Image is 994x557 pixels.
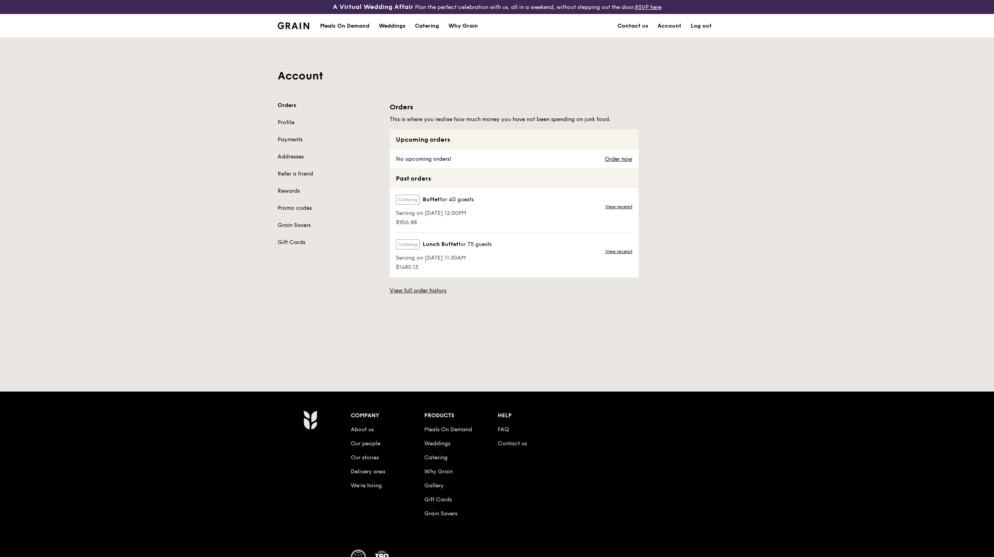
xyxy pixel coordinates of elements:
[423,241,458,248] span: Lunch Buffet
[396,209,474,217] span: Serving on [DATE] 12:00PM
[424,440,450,447] a: Weddings
[605,204,632,210] a: View receipt
[390,102,639,112] h1: Orders
[278,170,380,178] a: Refer a friend
[410,14,444,38] a: Catering
[498,440,527,447] a: Contact us
[278,102,380,109] a: Orders
[613,14,653,38] a: Contact us
[351,468,385,475] a: Delivery area
[351,426,374,433] a: About us
[273,3,721,11] div: Plan the perfect celebration with us, all in a weekend, without stepping out the door.
[424,496,452,503] a: Gift Cards
[351,454,379,461] a: Our stories
[396,254,492,262] span: Serving on [DATE] 11:30AM
[278,119,380,127] a: Profile
[278,204,380,212] a: Promo codes
[278,14,309,37] a: GrainGrain
[498,410,571,421] div: Help
[396,239,420,250] label: Catering
[374,14,410,38] a: Weddings
[605,156,632,162] a: Order now
[424,510,457,517] a: Grain Savers
[415,14,439,38] div: Catering
[424,468,453,475] a: Why Grain
[424,426,472,433] a: Meals On Demand
[448,14,478,38] div: Why Grain
[635,4,661,11] a: RSVP here
[440,196,474,203] span: for 40 guests
[498,426,509,433] a: FAQ
[390,130,639,149] div: Upcoming orders
[444,14,483,38] a: Why Grain
[390,169,639,188] div: Past orders
[390,149,456,169] div: No upcoming orders!
[278,69,716,83] h1: Account
[424,454,448,461] a: Catering
[320,14,369,38] div: Meals On Demand
[686,14,716,38] a: Log out
[458,241,492,248] span: for 75 guests
[424,482,444,489] a: Gallery
[278,187,380,195] a: Rewards
[423,196,440,204] span: Buffet
[653,14,686,38] a: Account
[379,14,406,38] div: Weddings
[351,482,382,489] a: We’re hiring
[278,153,380,161] a: Addresses
[396,264,492,271] span: $1485.13
[278,22,309,29] img: Grain
[351,410,424,421] div: Company
[424,410,498,421] div: Products
[605,248,632,255] a: View receipt
[396,195,420,205] label: Catering
[351,440,380,447] a: Our people
[390,116,639,123] h5: This is where you realise how much money you have not been spending on junk food.
[333,3,413,11] h3: A Virtual Wedding Affair
[303,410,317,430] img: Grain
[278,136,380,144] a: Payments
[390,287,447,295] a: View full order history
[396,219,474,227] span: $906.88
[278,239,380,246] a: Gift Cards
[278,221,380,229] a: Grain Savers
